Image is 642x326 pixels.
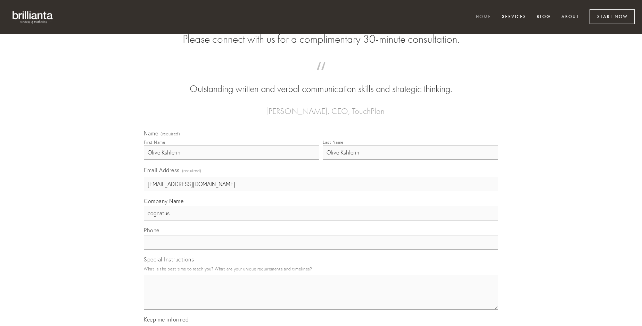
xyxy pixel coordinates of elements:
[144,198,183,204] span: Company Name
[471,11,496,23] a: Home
[590,9,635,24] a: Start Now
[144,130,158,137] span: Name
[144,256,194,263] span: Special Instructions
[144,140,165,145] div: First Name
[155,96,487,118] figcaption: — [PERSON_NAME], CEO, TouchPlan
[323,140,344,145] div: Last Name
[497,11,531,23] a: Services
[182,166,201,175] span: (required)
[144,33,498,46] h2: Please connect with us for a complimentary 30-minute consultation.
[532,11,555,23] a: Blog
[144,264,498,274] p: What is the best time to reach you? What are your unique requirements and timelines?
[144,227,159,234] span: Phone
[144,316,189,323] span: Keep me informed
[155,69,487,96] blockquote: Outstanding written and verbal communication skills and strategic thinking.
[144,167,180,174] span: Email Address
[155,69,487,82] span: “
[557,11,584,23] a: About
[7,7,59,27] img: brillianta - research, strategy, marketing
[160,132,180,136] span: (required)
